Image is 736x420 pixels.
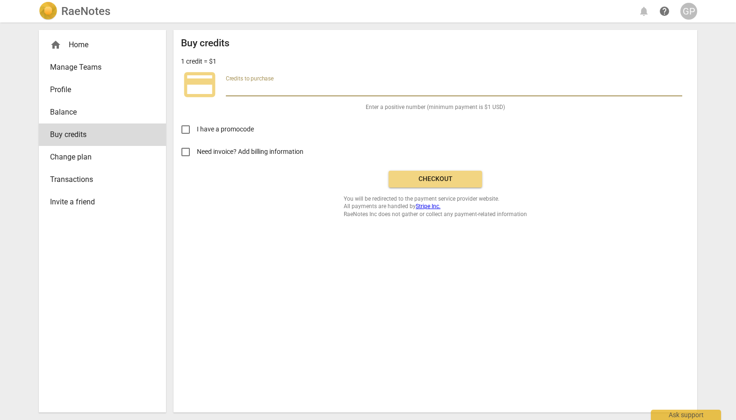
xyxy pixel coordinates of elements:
span: Manage Teams [50,62,147,73]
h2: RaeNotes [61,5,110,18]
span: Buy credits [50,129,147,140]
span: Profile [50,84,147,95]
a: Balance [39,101,166,123]
a: Invite a friend [39,191,166,213]
span: Checkout [396,174,475,184]
span: Change plan [50,152,147,163]
div: Home [39,34,166,56]
span: Enter a positive number (minimum payment is $1 USD) [366,103,505,111]
span: I have a promocode [197,124,254,134]
span: Invite a friend [50,196,147,208]
a: Manage Teams [39,56,166,79]
h2: Buy credits [181,37,230,49]
img: Logo [39,2,58,21]
p: 1 credit = $1 [181,57,216,66]
span: home [50,39,61,51]
span: help [659,6,670,17]
span: Balance [50,107,147,118]
div: Ask support [651,410,721,420]
a: Change plan [39,146,166,168]
a: Buy credits [39,123,166,146]
a: Help [656,3,673,20]
span: Need invoice? Add billing information [197,147,305,157]
a: Stripe Inc. [416,203,440,210]
label: Credits to purchase [226,76,274,81]
span: You will be redirected to the payment service provider website. All payments are handled by RaeNo... [344,195,527,218]
a: LogoRaeNotes [39,2,110,21]
span: credit_card [181,66,218,103]
span: Transactions [50,174,147,185]
button: GP [680,3,697,20]
a: Transactions [39,168,166,191]
div: Home [50,39,147,51]
a: Profile [39,79,166,101]
button: Checkout [389,171,482,188]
